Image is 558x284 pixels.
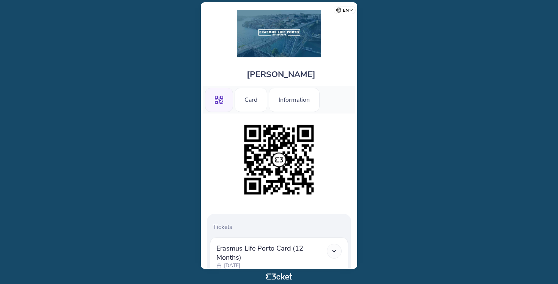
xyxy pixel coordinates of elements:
[247,69,315,80] span: [PERSON_NAME]
[213,223,348,231] p: Tickets
[235,88,267,112] div: Card
[269,95,320,103] a: Information
[269,88,320,112] div: Information
[224,262,240,270] p: [DATE]
[237,10,321,57] img: Erasmus Life Porto Card 25/26
[235,95,267,103] a: Card
[216,244,327,262] span: Erasmus Life Porto Card (12 Months)
[240,121,318,199] img: 4da0e38c029a41cfa6d8ac27dabe2988.png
